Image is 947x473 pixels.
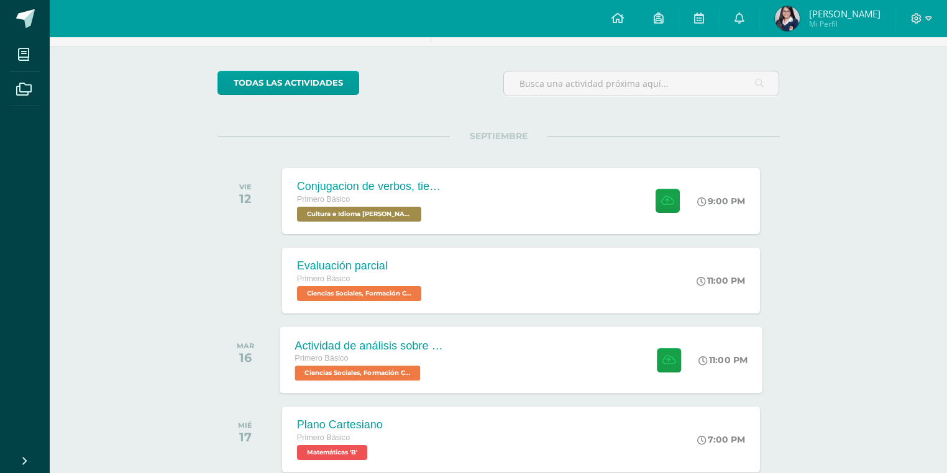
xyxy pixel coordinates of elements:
[809,7,881,20] span: [PERSON_NAME]
[698,354,748,366] div: 11:00 PM
[297,259,424,273] div: Evaluación parcial
[295,354,348,363] span: Primero Básico
[697,434,745,445] div: 7:00 PM
[238,430,252,444] div: 17
[297,207,421,222] span: Cultura e Idioma Maya Garífuna o Xinca 'B'
[697,196,745,207] div: 9:00 PM
[217,71,359,95] a: todas las Actividades
[239,191,252,206] div: 12
[697,275,745,286] div: 11:00 PM
[239,182,252,191] div: VIE
[297,418,383,431] div: Plano Cartesiano
[809,19,881,29] span: Mi Perfil
[297,274,350,283] span: Primero Básico
[297,286,421,301] span: Ciencias Sociales, Formación Ciudadana e Interculturalidad 'B'
[297,180,446,193] div: Conjugacion de verbos, tiempo pasado en Kaqchikel
[450,130,547,142] span: SEPTIEMBRE
[775,6,800,31] img: 393de93c8a89279b17f83f408801ebc0.png
[295,366,420,381] span: Ciencias Sociales, Formación Ciudadana e Interculturalidad 'B'
[237,350,254,365] div: 16
[237,341,254,350] div: MAR
[238,421,252,430] div: MIÉ
[297,433,350,442] span: Primero Básico
[295,339,445,352] div: Actividad de análisis sobre Derechos Humanos
[297,195,350,204] span: Primero Básico
[297,445,367,460] span: Matemáticas 'B'
[504,71,779,96] input: Busca una actividad próxima aquí...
